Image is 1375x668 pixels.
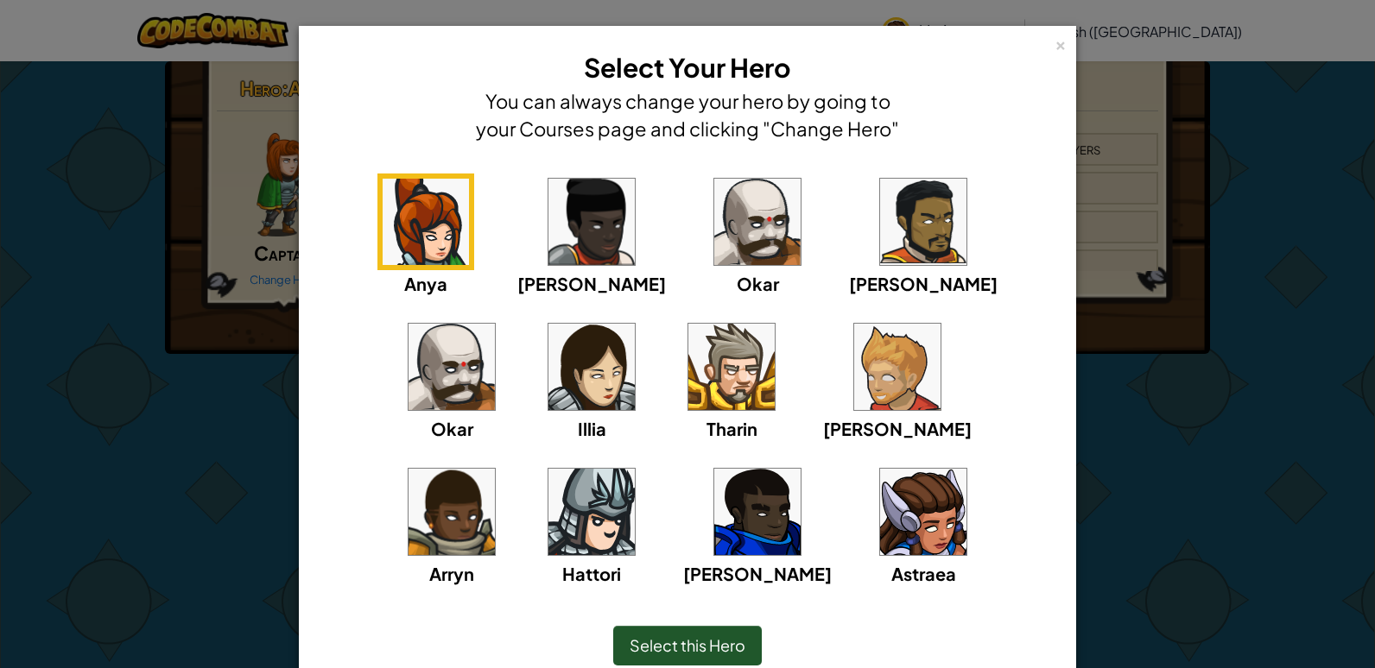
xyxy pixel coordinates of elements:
[431,418,473,439] span: Okar
[548,179,635,265] img: portrait.png
[548,469,635,555] img: portrait.png
[714,179,801,265] img: portrait.png
[854,324,941,410] img: portrait.png
[409,324,495,410] img: portrait.png
[880,469,966,555] img: portrait.png
[683,563,832,584] span: [PERSON_NAME]
[1055,34,1067,52] div: ×
[880,179,966,265] img: portrait.png
[707,418,757,439] span: Tharin
[630,635,745,655] span: Select this Hero
[688,324,775,410] img: portrait.png
[472,87,903,142] h4: You can always change your hero by going to your Courses page and clicking "Change Hero"
[562,563,621,584] span: Hattori
[409,469,495,555] img: portrait.png
[404,273,447,294] span: Anya
[517,273,666,294] span: [PERSON_NAME]
[472,48,903,87] h3: Select Your Hero
[429,563,474,584] span: Arryn
[578,418,606,439] span: Illia
[383,179,469,265] img: portrait.png
[714,469,801,555] img: portrait.png
[737,273,779,294] span: Okar
[823,418,972,439] span: [PERSON_NAME]
[891,563,956,584] span: Astraea
[849,273,998,294] span: [PERSON_NAME]
[548,324,635,410] img: portrait.png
